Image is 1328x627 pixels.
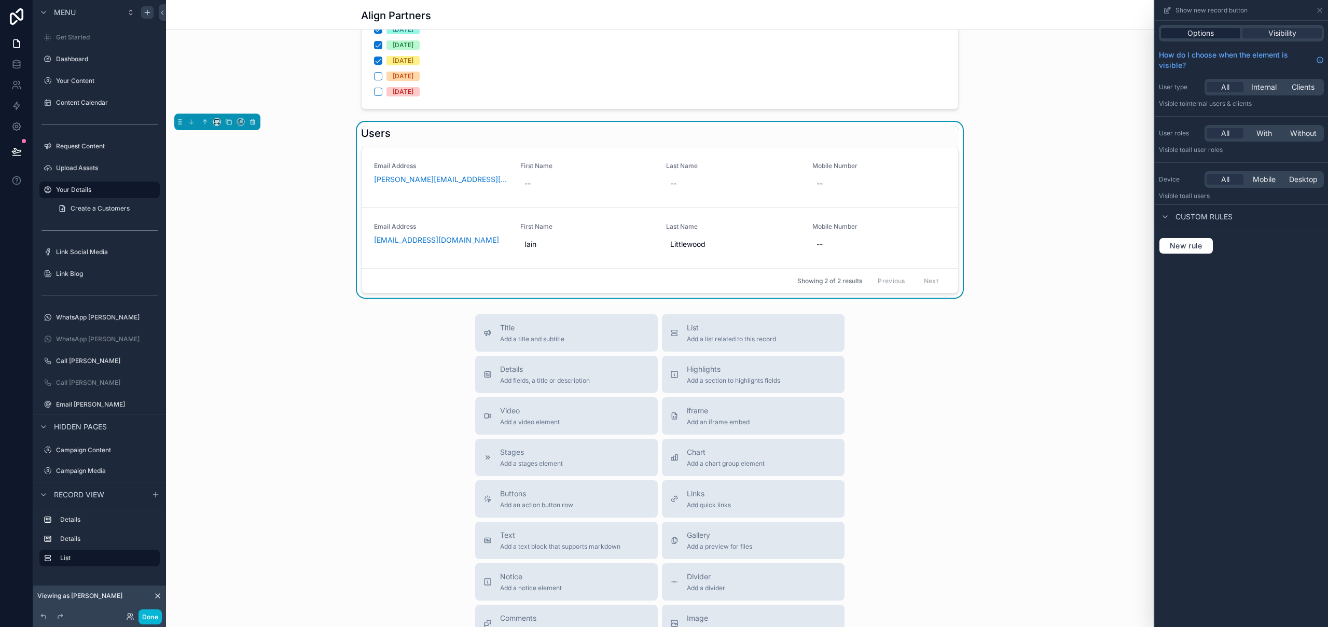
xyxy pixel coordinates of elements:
[670,239,796,249] span: Littlewood
[662,397,845,435] button: iframeAdd an iframe embed
[500,501,573,509] span: Add an action button row
[475,522,658,559] button: TextAdd a text block that supports markdown
[56,313,158,322] label: WhatsApp [PERSON_NAME]
[812,162,946,170] span: Mobile Number
[1185,192,1210,200] span: all users
[39,463,160,479] a: Campaign Media
[520,222,654,231] span: First Name
[687,377,780,385] span: Add a section to highlights fields
[37,592,122,600] span: Viewing as [PERSON_NAME]
[475,480,658,518] button: ButtonsAdd an action button row
[475,563,658,601] button: NoticeAdd a notice element
[54,7,76,18] span: Menu
[475,314,658,352] button: TitleAdd a title and subtitle
[56,400,158,409] label: Email [PERSON_NAME]
[54,490,104,500] span: Record view
[39,73,160,89] a: Your Content
[361,8,431,23] h1: Align Partners
[662,480,845,518] button: LinksAdd quick links
[1159,129,1200,137] label: User roles
[1221,174,1229,185] span: All
[1292,82,1315,92] span: Clients
[687,418,750,426] span: Add an iframe embed
[1251,82,1277,92] span: Internal
[1221,128,1229,138] span: All
[1187,28,1214,38] span: Options
[56,270,158,278] label: Link Blog
[500,447,563,457] span: Stages
[361,126,391,141] h1: Users
[39,442,160,458] a: Campaign Content
[374,235,499,245] a: [EMAIL_ADDRESS][DOMAIN_NAME]
[797,277,862,285] span: Showing 2 of 2 results
[39,51,160,67] a: Dashboard
[687,335,776,343] span: Add a list related to this record
[56,335,158,343] label: WhatsApp [PERSON_NAME]
[39,94,160,111] a: Content Calendar
[56,379,158,387] label: Call [PERSON_NAME]
[1159,83,1200,91] label: User type
[475,356,658,393] button: DetailsAdd fields, a title or description
[687,364,780,374] span: Highlights
[687,406,750,416] span: iframe
[39,160,160,176] a: Upload Assets
[374,162,508,170] span: Email Address
[687,572,725,582] span: Divider
[60,554,151,562] label: List
[475,397,658,435] button: VideoAdd a video element
[500,364,590,374] span: Details
[56,55,158,63] label: Dashboard
[56,446,158,454] label: Campaign Content
[1159,238,1213,254] button: New rule
[1290,128,1317,138] span: Without
[33,507,166,577] div: scrollable content
[1159,146,1324,154] p: Visible to
[60,515,156,524] label: Details
[500,489,573,499] span: Buttons
[662,314,845,352] button: ListAdd a list related to this record
[500,542,620,551] span: Add a text block that supports markdown
[52,200,160,217] a: Create a Customers
[374,222,508,231] span: Email Address
[39,244,160,260] a: Link Social Media
[139,609,162,624] button: Done
[666,222,800,231] span: Last Name
[687,323,776,333] span: List
[39,182,160,198] a: Your Details
[687,459,765,468] span: Add a chart group element
[60,535,156,543] label: Details
[500,418,560,426] span: Add a video element
[687,530,752,540] span: Gallery
[666,162,800,170] span: Last Name
[1268,28,1296,38] span: Visibility
[56,357,158,365] label: Call [PERSON_NAME]
[39,29,160,46] a: Get Started
[54,422,107,432] span: Hidden pages
[500,459,563,468] span: Add a stages element
[1289,174,1318,185] span: Desktop
[39,266,160,282] a: Link Blog
[687,489,731,499] span: Links
[374,174,508,185] a: [PERSON_NAME][EMAIL_ADDRESS][PERSON_NAME][DOMAIN_NAME]
[1175,6,1248,15] span: Show new record button
[812,222,946,231] span: Mobile Number
[56,164,158,172] label: Upload Assets
[1159,175,1200,184] label: Device
[524,239,650,249] span: Iain
[520,162,654,170] span: First Name
[71,204,130,213] span: Create a Customers
[662,356,845,393] button: HighlightsAdd a section to highlights fields
[500,377,590,385] span: Add fields, a title or description
[687,613,752,623] span: Image
[662,522,845,559] button: GalleryAdd a preview for files
[1159,50,1324,71] a: How do I choose when the element is visible?
[500,572,562,582] span: Notice
[1256,128,1272,138] span: With
[1185,146,1223,154] span: All user roles
[1185,100,1252,107] span: Internal users & clients
[687,542,752,551] span: Add a preview for files
[1159,50,1312,71] span: How do I choose when the element is visible?
[687,501,731,509] span: Add quick links
[524,178,531,189] div: --
[56,142,158,150] label: Request Content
